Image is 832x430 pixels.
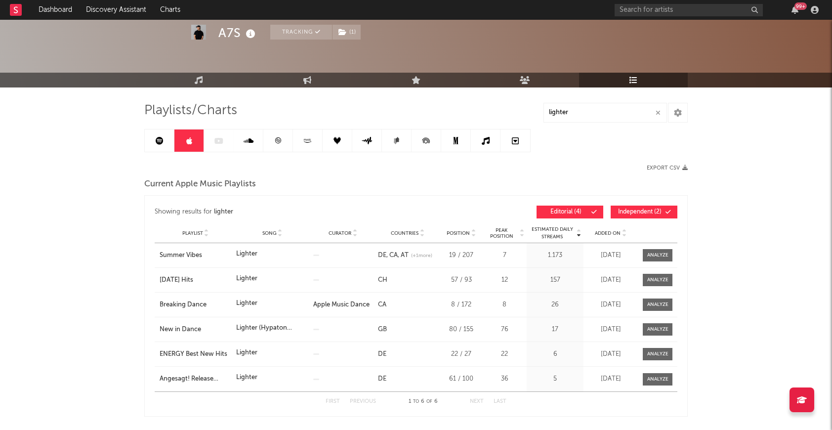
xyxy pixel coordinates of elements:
div: [DATE] [586,325,635,335]
span: Current Apple Music Playlists [144,178,256,190]
div: 76 [485,325,524,335]
a: Apple Music Dance [313,301,370,308]
input: Search for artists [615,4,763,16]
a: CA [386,252,398,258]
a: [DATE] Hits [160,275,231,285]
span: of [426,399,432,404]
a: DE [378,252,386,258]
button: Next [470,399,484,404]
div: 26 [529,300,581,310]
div: 36 [485,374,524,384]
div: 61 / 100 [443,374,480,384]
div: 12 [485,275,524,285]
div: Lighter [236,249,257,259]
div: 7 [485,251,524,260]
div: 22 / 27 [443,349,480,359]
div: 6 [529,349,581,359]
a: DE [378,376,386,382]
div: 57 / 93 [443,275,480,285]
div: [DATE] [586,300,635,310]
div: 157 [529,275,581,285]
span: Playlist [182,230,203,236]
button: First [326,399,340,404]
button: Previous [350,399,376,404]
a: CH [378,277,387,283]
div: Lighter (Hypaton Remix) [236,323,308,333]
div: [DATE] [586,251,635,260]
a: CA [378,301,386,308]
button: Tracking [270,25,332,40]
button: (1) [333,25,361,40]
a: GB [378,326,387,333]
a: DE [378,351,386,357]
span: Curator [329,230,351,236]
div: 17 [529,325,581,335]
button: Last [494,399,506,404]
div: [DATE] [586,349,635,359]
div: [DATE] [586,275,635,285]
div: lighter [214,206,233,218]
div: A7S [218,25,258,41]
span: to [413,399,419,404]
button: Export CSV [647,165,688,171]
span: Countries [391,230,418,236]
span: (+ 1 more) [411,252,432,259]
div: Lighter [236,373,257,383]
div: 5 [529,374,581,384]
div: Lighter [236,299,257,308]
a: ENERGY Best New Hits [160,349,231,359]
button: Independent(2) [611,206,677,218]
input: Search Playlists/Charts [543,103,667,123]
div: 22 [485,349,524,359]
a: Angesagt! Release Radar Top Hits 2025 [160,374,231,384]
a: Breaking Dance [160,300,231,310]
a: Summer Vibes [160,251,231,260]
button: 99+ [791,6,798,14]
span: Added On [595,230,621,236]
div: 1.173 [529,251,581,260]
span: Song [262,230,277,236]
span: Estimated Daily Streams [529,226,575,241]
div: 1 6 6 [396,396,450,408]
span: Independent ( 2 ) [617,209,663,215]
div: Lighter [236,274,257,284]
div: 8 / 172 [443,300,480,310]
div: 99 + [794,2,807,10]
button: Editorial(4) [537,206,603,218]
div: Lighter [236,348,257,358]
div: Showing results for [155,206,416,218]
a: New in Dance [160,325,231,335]
div: 19 / 207 [443,251,480,260]
span: Editorial ( 4 ) [543,209,588,215]
div: 8 [485,300,524,310]
span: Peak Position [485,227,518,239]
div: 80 / 155 [443,325,480,335]
span: Position [447,230,470,236]
span: ( 1 ) [332,25,361,40]
a: AT [398,252,409,258]
div: [DATE] [586,374,635,384]
span: Playlists/Charts [144,105,237,117]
